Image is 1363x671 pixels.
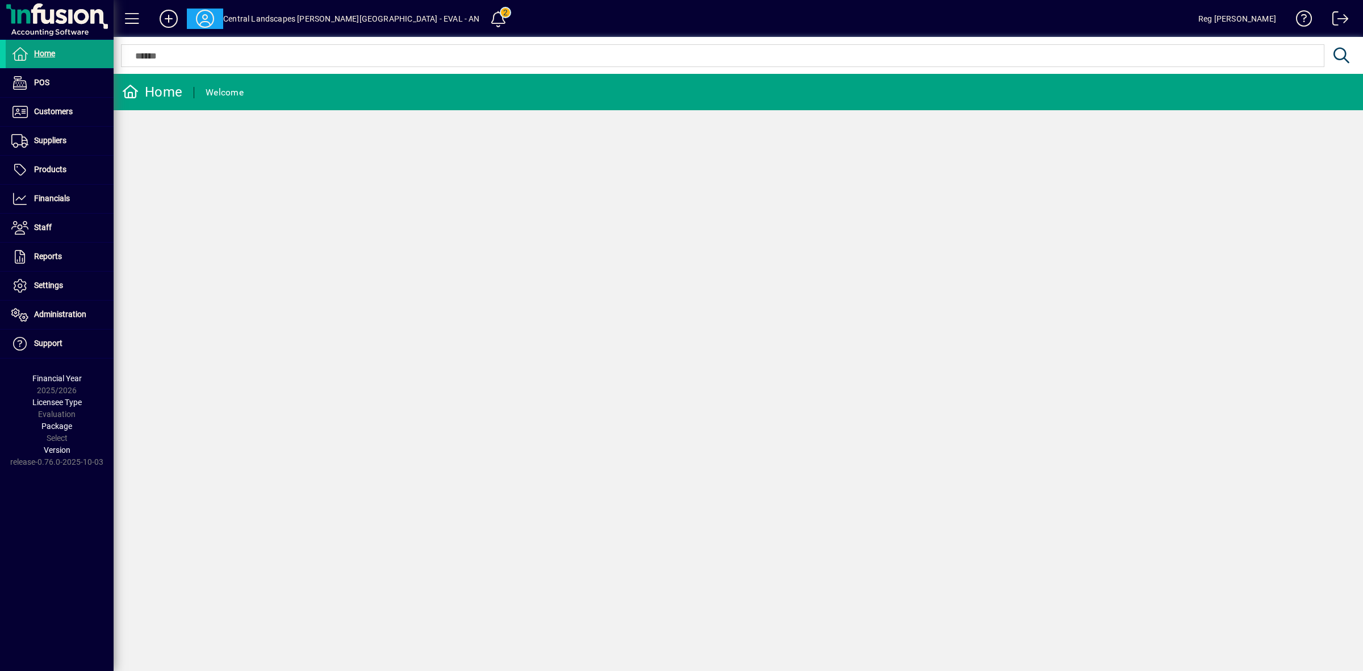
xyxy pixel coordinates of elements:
[34,310,86,319] span: Administration
[6,272,114,300] a: Settings
[1198,10,1276,28] div: Reg [PERSON_NAME]
[34,136,66,145] span: Suppliers
[6,330,114,358] a: Support
[6,98,114,126] a: Customers
[34,339,62,348] span: Support
[1287,2,1312,39] a: Knowledge Base
[44,445,70,455] span: Version
[34,78,49,87] span: POS
[34,223,52,232] span: Staff
[34,194,70,203] span: Financials
[1324,2,1349,39] a: Logout
[223,10,480,28] div: Central Landscapes [PERSON_NAME][GEOGRAPHIC_DATA] - EVAL - AN
[122,83,182,101] div: Home
[32,374,82,383] span: Financial Year
[32,398,82,407] span: Licensee Type
[34,107,73,116] span: Customers
[41,422,72,431] span: Package
[34,281,63,290] span: Settings
[34,165,66,174] span: Products
[6,301,114,329] a: Administration
[6,69,114,97] a: POS
[150,9,187,29] button: Add
[6,185,114,213] a: Financials
[6,243,114,271] a: Reports
[187,9,223,29] button: Profile
[34,49,55,58] span: Home
[6,156,114,184] a: Products
[6,127,114,155] a: Suppliers
[6,214,114,242] a: Staff
[34,252,62,261] span: Reports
